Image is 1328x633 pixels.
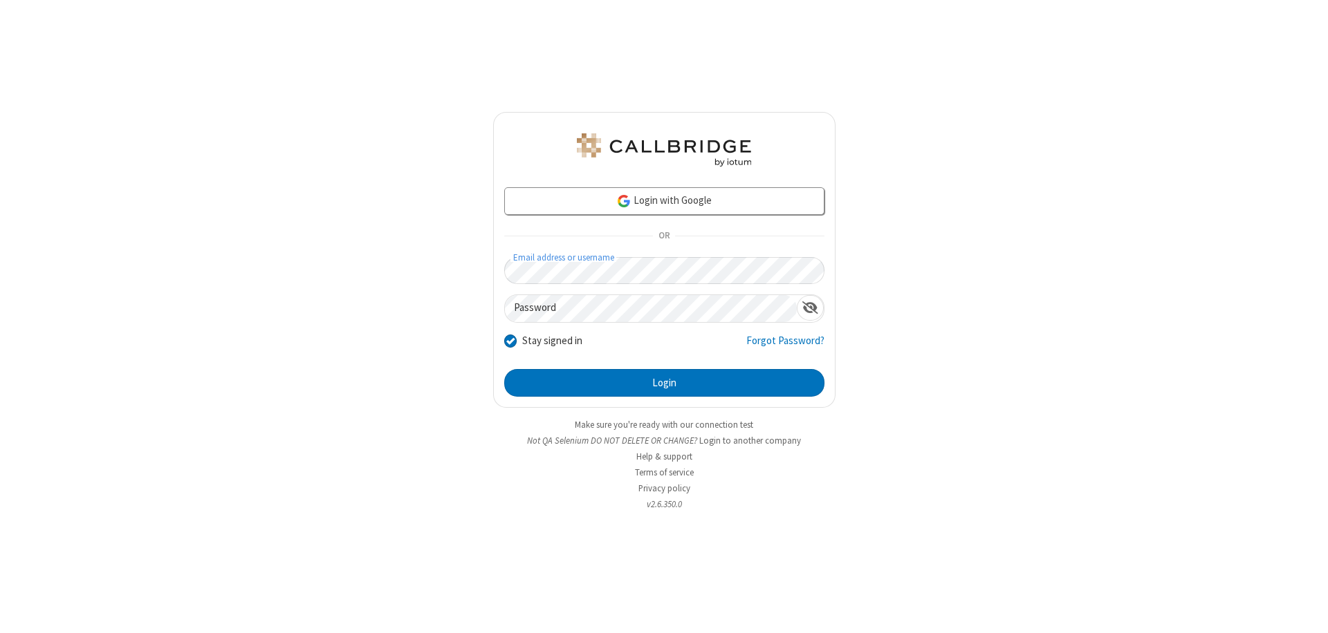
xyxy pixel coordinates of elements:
div: Show password [797,295,824,321]
input: Password [505,295,797,322]
label: Stay signed in [522,333,582,349]
a: Privacy policy [638,482,690,494]
a: Forgot Password? [746,333,824,359]
img: google-icon.png [616,193,631,209]
span: OR [653,227,675,246]
input: Email address or username [504,257,824,284]
a: Terms of service [635,466,694,478]
a: Make sure you're ready with our connection test [575,419,753,431]
a: Login with Google [504,187,824,215]
li: Not QA Selenium DO NOT DELETE OR CHANGE? [493,434,836,447]
button: Login to another company [699,434,801,447]
button: Login [504,369,824,397]
img: QA Selenium DO NOT DELETE OR CHANGE [574,133,754,167]
a: Help & support [636,451,692,462]
li: v2.6.350.0 [493,498,836,511]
